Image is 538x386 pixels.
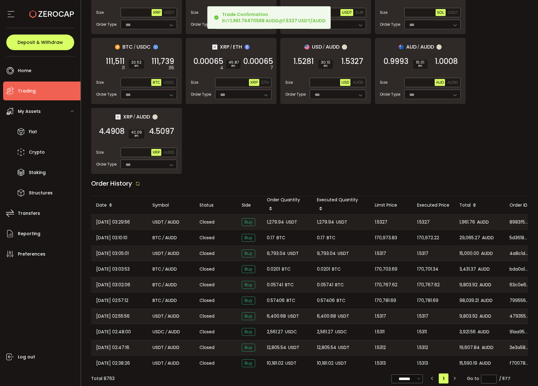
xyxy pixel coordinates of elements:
span: 15.01 [416,61,425,64]
div: Order Quantity [262,196,312,214]
span: USDT [153,219,164,226]
span: 0.0201 [267,266,280,273]
span: XRP [123,113,132,121]
span: USD [312,43,322,51]
span: Deposit & Withdraw [18,40,63,45]
span: [DATE] 03:29:56 [96,219,130,226]
div: Status [194,202,237,209]
div: Total 8763 [91,375,115,382]
span: [DATE] 02:47:16 [96,344,129,351]
em: 4 [220,65,223,71]
span: 9,803.92 [459,281,478,288]
span: Reporting [18,229,40,238]
div: Executed Price [412,202,454,209]
span: 1.5312 [417,344,428,351]
span: My Assets [18,107,41,116]
img: zuPXiwguUFiBOIQyqLOiXsnnNitlx7q4LCwEbLHADjIpTka+Lip0HH8D0VTrd02z+wEAAAAASUVORK5CYII= [437,45,442,50]
em: / [323,44,325,50]
span: AUDD [168,250,179,257]
em: .11 [121,65,125,71]
span: USDT [338,250,349,257]
span: USD [341,80,349,85]
span: 111,739 [152,58,174,65]
b: 1.5327 USDT/AUDD [283,18,326,24]
span: [DATE] 02:57:12 [96,297,128,304]
span: bda0a1d4-f9d1-4fe5-b347-ae74f882e271 [510,266,530,272]
span: 10,181.02 [317,360,334,367]
span: AUDD [353,80,363,85]
span: AUDD [136,113,150,121]
span: SOL [437,10,444,15]
span: 1,279.94 [267,219,284,226]
span: BTC [153,281,161,288]
span: 1.5317 [375,313,386,320]
span: 15,590.19 [459,360,477,367]
em: / [162,266,164,273]
span: AUDD [482,234,494,241]
span: AUDD [168,219,179,226]
span: Order Type [191,92,211,97]
button: EUR [354,9,365,16]
span: AUD [436,80,444,85]
span: USDT [153,313,164,320]
button: XRP [152,9,162,16]
button: USDT [163,9,176,16]
span: 1,961.76 [459,219,475,226]
em: / [165,328,167,336]
span: AUDD [326,43,339,51]
span: 29,065.27 [459,234,480,241]
span: AUDD [168,360,179,367]
span: [DATE] 02:55:56 [96,313,130,320]
span: 45.87 [229,61,238,64]
span: Size [191,80,198,85]
span: 0.00065 [243,58,273,65]
span: Order Type [96,22,116,27]
em: / [162,234,164,241]
span: 98,039.21 [459,297,479,304]
span: 1.5311 [417,328,427,336]
i: BPS [131,64,142,68]
span: XRP [153,150,160,155]
span: USDT [335,360,347,367]
span: 3,921.56 [459,328,476,336]
span: [DATE] 03:03:53 [96,266,130,273]
span: [DATE] 03:02:06 [96,281,130,288]
span: Buy [242,344,255,352]
button: XRP [249,79,259,86]
span: 170,781.69 [375,297,396,304]
span: USDT [288,344,299,351]
i: BPS [416,64,425,68]
span: 111,511 [106,58,125,65]
span: Buy [242,250,255,257]
span: Order History [91,179,132,188]
span: AUDD [168,328,180,336]
span: AUDD [478,266,490,273]
img: eth_portfolio.svg [245,45,250,50]
button: AUDD [446,79,459,86]
em: / [162,297,164,304]
button: AUD [435,79,445,86]
div: Side [237,202,262,209]
span: USDC [335,328,347,336]
span: 1.5317 [375,250,386,257]
span: 1.5327 [341,58,363,65]
span: Preferences [18,250,45,259]
span: AUDD [165,234,177,241]
div: Chat Widget [463,318,538,386]
span: Buy [242,234,255,242]
span: EUR [355,10,363,15]
span: 9,793.04 [317,250,336,257]
span: Size [96,150,104,155]
span: BTC [153,234,161,241]
em: 7 [270,65,273,71]
span: Size [96,10,104,15]
i: BPS [131,134,142,138]
em: / [230,44,232,50]
button: SOL [436,9,446,16]
button: BTC [151,79,161,86]
span: 0.17 [317,234,325,241]
span: 30.10 [321,61,330,64]
span: AUDD [479,281,491,288]
em: / [165,219,167,226]
div: Date [91,200,147,211]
